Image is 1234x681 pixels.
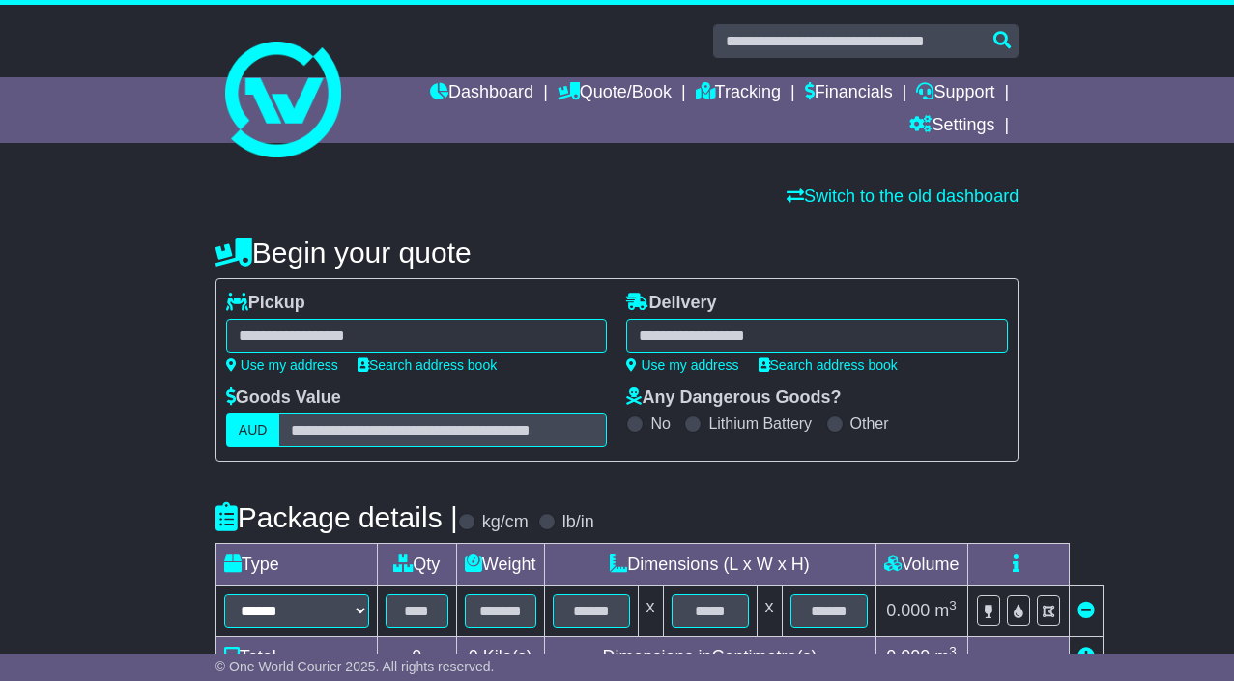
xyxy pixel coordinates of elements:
[949,598,957,612] sup: 3
[544,637,875,679] td: Dimensions in Centimetre(s)
[626,293,716,314] label: Delivery
[456,544,544,586] td: Weight
[226,387,341,409] label: Goods Value
[226,357,338,373] a: Use my address
[638,586,663,637] td: x
[1077,601,1095,620] a: Remove this item
[934,601,957,620] span: m
[650,414,670,433] label: No
[215,501,458,533] h4: Package details |
[482,512,529,533] label: kg/cm
[215,544,377,586] td: Type
[469,647,478,667] span: 0
[787,186,1019,206] a: Switch to the old dashboard
[358,357,497,373] a: Search address book
[215,237,1019,269] h4: Begin your quote
[805,77,893,110] a: Financials
[934,647,957,667] span: m
[377,637,456,679] td: 0
[430,77,533,110] a: Dashboard
[562,512,594,533] label: lb/in
[759,357,898,373] a: Search address book
[226,413,280,447] label: AUD
[909,110,994,143] a: Settings
[886,601,930,620] span: 0.000
[916,77,994,110] a: Support
[875,544,967,586] td: Volume
[949,644,957,659] sup: 3
[626,357,738,373] a: Use my address
[226,293,305,314] label: Pickup
[215,637,377,679] td: Total
[456,637,544,679] td: Kilo(s)
[215,659,495,674] span: © One World Courier 2025. All rights reserved.
[544,544,875,586] td: Dimensions (L x W x H)
[850,414,889,433] label: Other
[626,387,841,409] label: Any Dangerous Goods?
[696,77,781,110] a: Tracking
[377,544,456,586] td: Qty
[708,414,812,433] label: Lithium Battery
[558,77,672,110] a: Quote/Book
[1077,647,1095,667] a: Add new item
[757,586,782,637] td: x
[886,647,930,667] span: 0.000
